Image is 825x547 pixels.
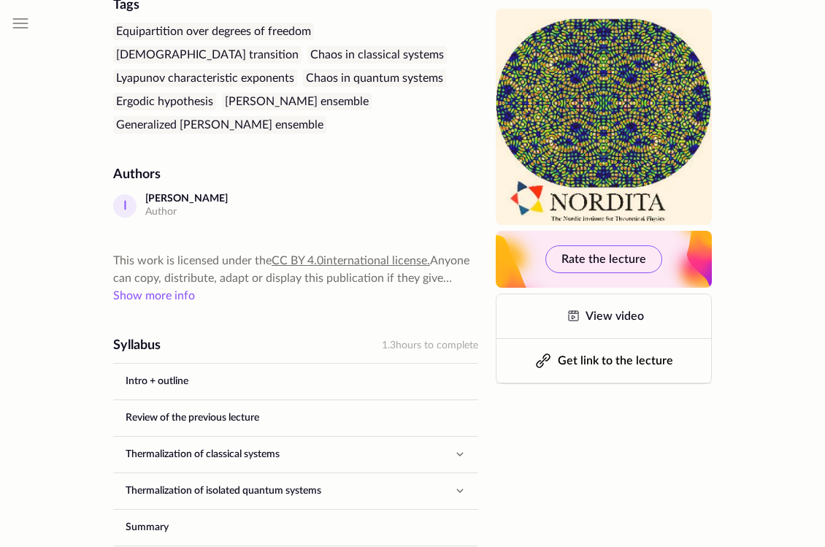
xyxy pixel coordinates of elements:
[113,23,314,40] div: Equipartition over degrees of freedom
[396,340,478,351] span: hours to complete
[586,310,644,322] span: View video
[558,355,673,367] span: Get link to the lecture
[272,255,430,267] a: CC BY 4.0international license.
[113,290,195,302] span: Show more info
[113,116,326,134] div: Generalized [PERSON_NAME] ensemble
[145,205,228,220] div: Author
[303,69,446,87] div: Chaos in quantum systems
[113,46,302,64] div: [DEMOGRAPHIC_DATA] transition
[496,294,711,338] a: View video
[113,166,478,183] div: Authors
[307,46,447,64] div: Chaos in classical systems
[114,437,445,472] a: Thermalization of classical systems
[545,245,662,273] button: Rate the lecture
[382,337,478,354] div: 1.3
[114,437,477,472] button: Thermalization of classical systems
[222,93,372,110] div: [PERSON_NAME] ensemble
[113,287,195,305] button: Show more info
[114,400,477,435] a: Review of the previous lecture
[114,473,477,508] button: Thermalization of isolated quantum systems
[114,510,477,545] a: Summary
[114,364,477,399] a: Intro + outline
[113,69,297,87] div: Lyapunov characteristic exponents
[113,93,216,110] div: Ergodic hypothesis
[145,192,228,205] div: [PERSON_NAME]
[323,255,427,267] span: international license
[113,194,137,218] div: I
[113,252,478,287] div: Anyone can copy, distribute, adapt or display this publication if they give author a proper credi...
[113,337,161,354] div: Syllabus
[113,255,272,267] span: This work is licensed under the
[496,339,711,383] button: Get link to the lecture
[114,473,445,508] a: Thermalization of isolated quantum systems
